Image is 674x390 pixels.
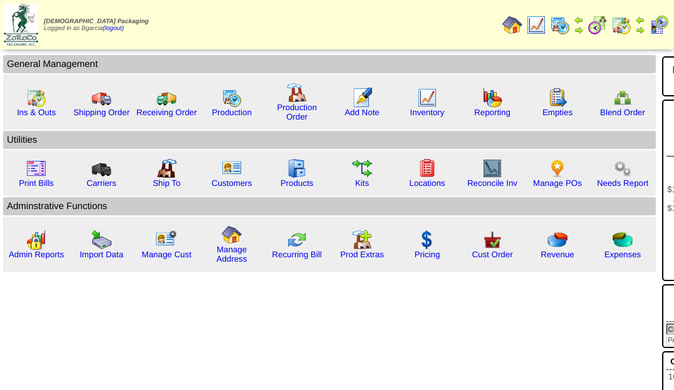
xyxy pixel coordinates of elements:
[533,178,582,188] a: Manage POs
[352,158,372,178] img: workflow.gif
[287,230,307,250] img: reconcile.gif
[9,250,64,259] a: Admin Reports
[467,178,517,188] a: Reconcile Inv
[86,178,116,188] a: Carriers
[3,197,656,215] td: Adminstrative Functions
[417,88,437,108] img: line_graph.gif
[355,178,369,188] a: Kits
[352,88,372,108] img: orders.gif
[482,158,502,178] img: line_graph2.gif
[574,25,584,35] img: arrowright.gif
[482,230,502,250] img: cust_order.png
[155,230,179,250] img: managecust.png
[73,108,130,117] a: Shipping Order
[635,15,645,25] img: arrowleft.gif
[212,108,252,117] a: Production
[352,230,372,250] img: prodextras.gif
[550,15,570,35] img: calendarprod.gif
[277,103,317,121] a: Production Order
[417,230,437,250] img: dollar.gif
[472,250,512,259] a: Cust Order
[91,88,111,108] img: truck.gif
[604,250,641,259] a: Expenses
[526,15,546,35] img: line_graph.gif
[272,250,321,259] a: Recurring Bill
[482,88,502,108] img: graph.gif
[281,178,314,188] a: Products
[217,245,247,264] a: Manage Address
[222,225,242,245] img: home.gif
[613,88,633,108] img: network.png
[600,108,645,117] a: Blend Order
[613,230,633,250] img: pie_chart2.png
[26,88,46,108] img: calendarinout.gif
[542,108,573,117] a: Empties
[502,15,522,35] img: home.gif
[541,250,574,259] a: Revenue
[80,250,123,259] a: Import Data
[157,158,177,178] img: factory2.gif
[547,230,568,250] img: pie_chart.png
[649,15,669,35] img: calendarcustomer.gif
[44,18,148,25] span: [DEMOGRAPHIC_DATA] Packaging
[26,230,46,250] img: graph2.png
[340,250,384,259] a: Prod Extras
[547,158,568,178] img: po.png
[19,178,54,188] a: Print Bills
[597,178,648,188] a: Needs Report
[588,15,608,35] img: calendarblend.gif
[26,158,46,178] img: invoice2.gif
[103,25,124,32] a: (logout)
[212,178,252,188] a: Customers
[222,158,242,178] img: customers.gif
[153,178,180,188] a: Ship To
[287,158,307,178] img: cabinet.gif
[142,250,191,259] a: Manage Cust
[417,158,437,178] img: locations.gif
[409,178,445,188] a: Locations
[345,108,380,117] a: Add Note
[287,83,307,103] img: factory.gif
[415,250,440,259] a: Pricing
[547,88,568,108] img: workorder.gif
[91,158,111,178] img: truck3.gif
[474,108,511,117] a: Reporting
[635,25,645,35] img: arrowright.gif
[44,18,148,32] span: Logged in as Bgarcia
[157,88,177,108] img: truck2.gif
[3,55,656,73] td: General Management
[574,15,584,25] img: arrowleft.gif
[410,108,445,117] a: Inventory
[3,131,656,149] td: Utilities
[4,4,38,46] img: zoroco-logo-small.webp
[222,88,242,108] img: calendarprod.gif
[91,230,111,250] img: import.gif
[611,15,631,35] img: calendarinout.gif
[17,108,56,117] a: Ins & Outs
[613,158,633,178] img: workflow.png
[137,108,197,117] a: Receiving Order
